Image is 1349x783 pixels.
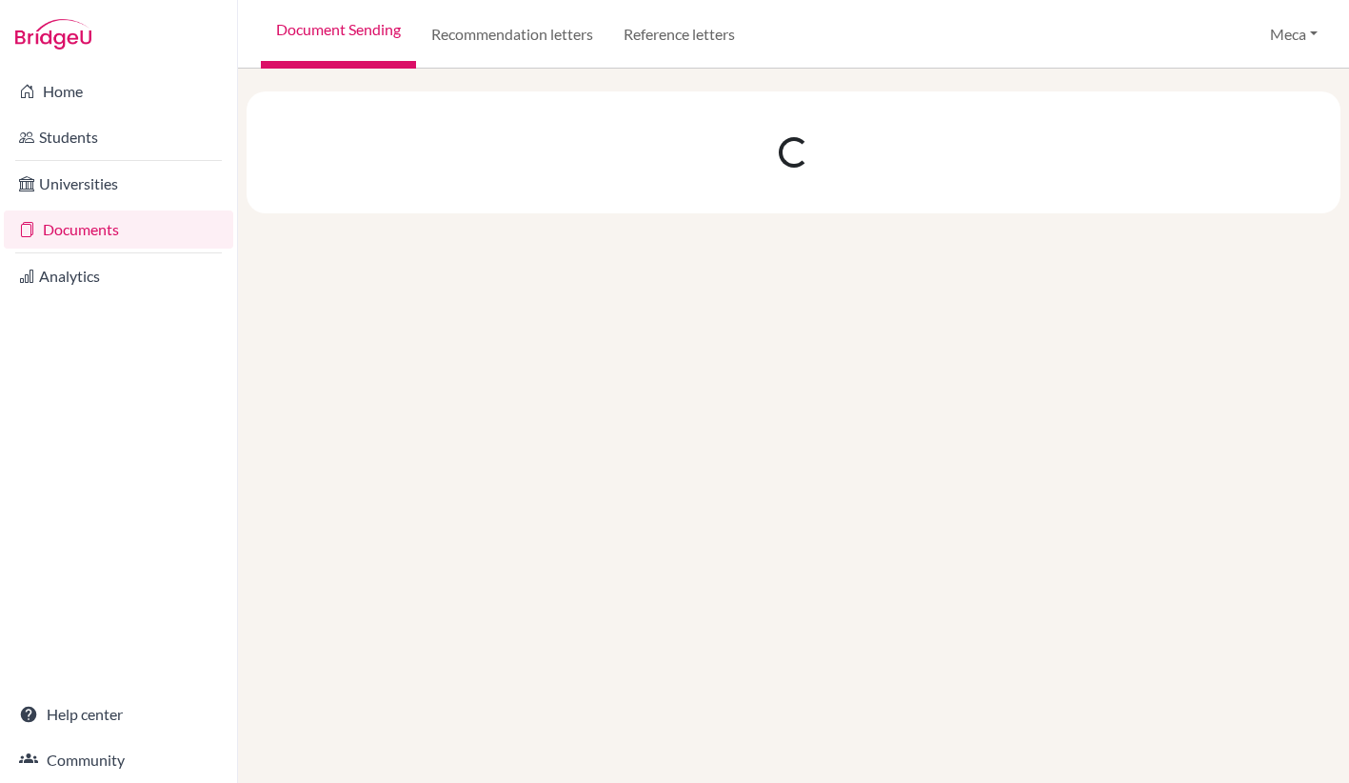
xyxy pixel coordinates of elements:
[4,118,233,156] a: Students
[4,72,233,110] a: Home
[1261,16,1326,52] button: Meca
[15,19,91,50] img: Bridge-U
[4,695,233,733] a: Help center
[4,211,233,249] a: Documents
[4,165,233,203] a: Universities
[4,257,233,295] a: Analytics
[4,741,233,779] a: Community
